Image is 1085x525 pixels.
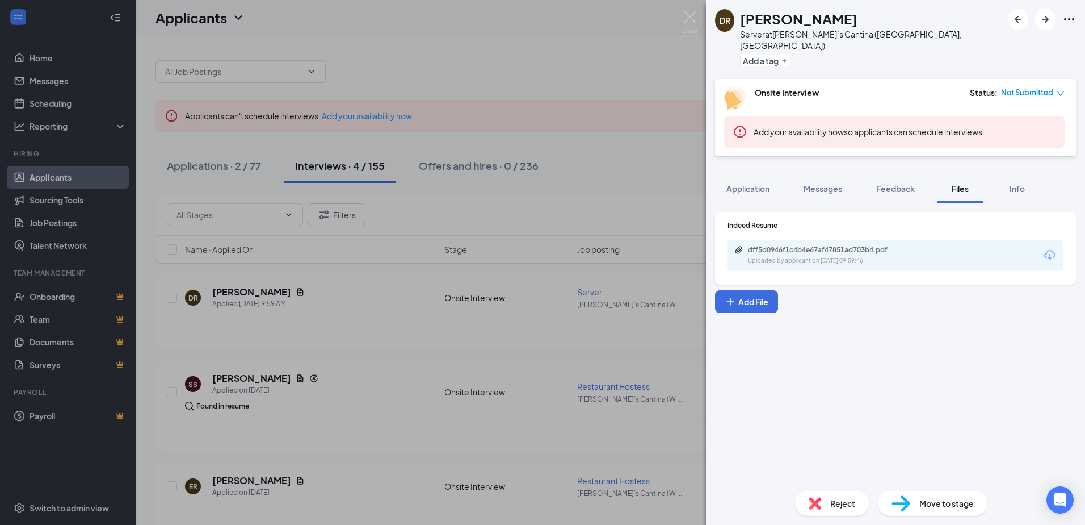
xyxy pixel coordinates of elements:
span: Not Submitted [1001,87,1053,98]
div: Open Intercom Messenger [1046,486,1074,514]
svg: ArrowLeftNew [1011,13,1025,26]
span: Info [1010,184,1025,194]
button: ArrowRight [1035,9,1055,30]
div: dff5d0946f1c4b4e67af47851ad703b4.pdf [748,245,907,255]
button: ArrowLeftNew [1008,9,1028,30]
svg: Plus [725,296,736,307]
div: DR [720,15,730,26]
span: Feedback [876,184,915,194]
div: Indeed Resume [727,220,1063,230]
div: Uploaded by applicant on [DATE] 09:59:46 [748,256,918,265]
div: Server at [PERSON_NAME]’s Cantina ([GEOGRAPHIC_DATA], [GEOGRAPHIC_DATA]) [740,28,1002,51]
span: down [1057,90,1065,98]
span: Application [726,184,769,194]
svg: Plus [781,57,788,64]
svg: Download [1043,248,1057,262]
svg: ArrowRight [1038,13,1052,26]
span: Messages [804,184,842,194]
span: Move to stage [919,497,974,510]
svg: Error [733,125,747,139]
a: Paperclipdff5d0946f1c4b4e67af47851ad703b4.pdfUploaded by applicant on [DATE] 09:59:46 [734,245,918,265]
span: Reject [830,497,855,510]
h1: [PERSON_NAME] [740,9,857,28]
button: PlusAdd a tag [740,55,790,66]
svg: Paperclip [734,245,743,255]
svg: Ellipses [1062,13,1076,26]
div: Status : [970,87,998,98]
button: Add FilePlus [715,290,778,313]
b: Onsite Interview [755,88,819,98]
span: Files [952,184,969,194]
button: Add your availability now [754,126,844,137]
span: so applicants can schedule interviews. [754,127,985,137]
